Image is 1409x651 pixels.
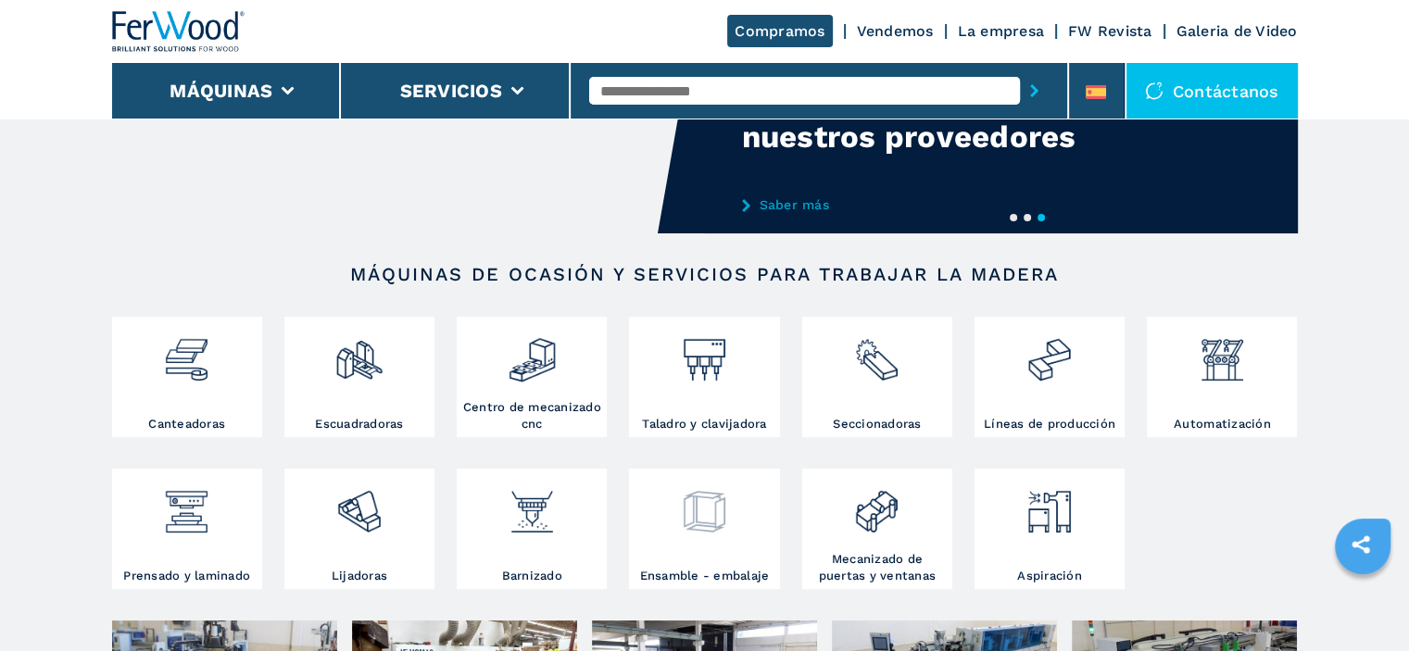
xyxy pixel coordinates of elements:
h3: Ensamble - embalaje [640,568,770,584]
a: Vendemos [857,22,934,40]
a: Galeria de Video [1176,22,1298,40]
h3: Líneas de producción [984,416,1115,432]
img: squadratrici_2.png [334,321,384,384]
h3: Escuadradoras [315,416,403,432]
img: centro_di_lavoro_cnc_2.png [508,321,557,384]
a: Taladro y clavijadora [629,317,779,437]
a: Saber más [742,197,1105,212]
img: linee_di_produzione_2.png [1025,321,1074,384]
a: Mecanizado de puertas y ventanas [802,469,952,589]
button: submit-button [1020,69,1049,112]
img: aspirazione_1.png [1025,473,1074,536]
h3: Seccionadoras [833,416,921,432]
h3: Mecanizado de puertas y ventanas [807,551,948,584]
img: Ferwood [112,11,245,52]
h3: Taladro y clavijadora [642,416,766,432]
h3: Lijadoras [332,568,387,584]
h3: Barnizado [502,568,562,584]
a: La empresa [958,22,1045,40]
h3: Canteadoras [148,416,225,432]
a: Compramos [727,15,832,47]
a: Automatización [1147,317,1297,437]
button: Servicios [400,80,502,102]
a: Líneas de producción [975,317,1125,437]
a: sharethis [1338,521,1384,568]
img: levigatrici_2.png [334,473,384,536]
img: sezionatrici_2.png [852,321,901,384]
a: FW Revista [1068,22,1152,40]
h3: Prensado y laminado [123,568,250,584]
a: Ensamble - embalaje [629,469,779,589]
img: Contáctanos [1145,81,1164,100]
a: Barnizado [457,469,607,589]
img: pressa-strettoia.png [162,473,211,536]
button: 3 [1038,214,1045,221]
a: Centro de mecanizado cnc [457,317,607,437]
h2: Máquinas de ocasión y servicios para trabajar la madera [171,263,1239,285]
iframe: Chat [1330,568,1395,637]
div: Contáctanos [1126,63,1298,119]
img: bordatrici_1.png [162,321,211,384]
img: lavorazione_porte_finestre_2.png [852,473,901,536]
h3: Aspiración [1017,568,1082,584]
a: Canteadoras [112,317,262,437]
a: Lijadoras [284,469,434,589]
img: montaggio_imballaggio_2.png [680,473,729,536]
button: Máquinas [170,80,272,102]
h3: Automatización [1174,416,1271,432]
a: Escuadradoras [284,317,434,437]
img: foratrici_inseritrici_2.png [680,321,729,384]
button: 2 [1024,214,1031,221]
img: verniciatura_1.png [508,473,557,536]
a: Prensado y laminado [112,469,262,589]
button: 1 [1010,214,1017,221]
a: Seccionadoras [802,317,952,437]
img: automazione.png [1198,321,1247,384]
a: Aspiración [975,469,1125,589]
h3: Centro de mecanizado cnc [461,399,602,432]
